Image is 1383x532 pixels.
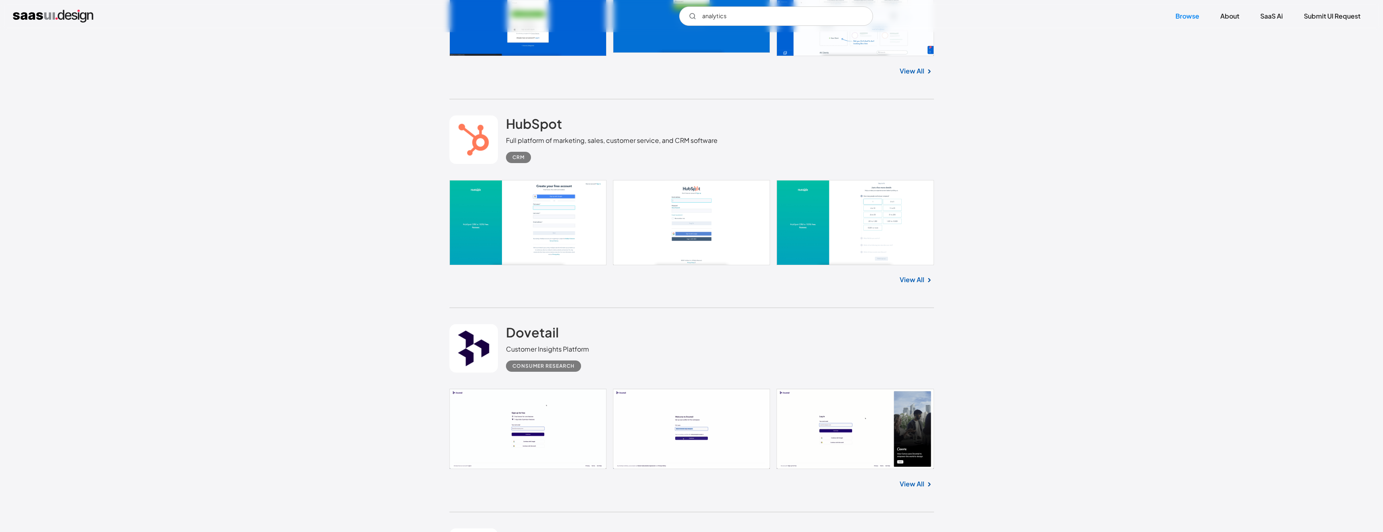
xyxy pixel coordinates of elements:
[506,115,562,132] h2: HubSpot
[1211,7,1249,25] a: About
[1251,7,1293,25] a: SaaS Ai
[506,324,559,344] a: Dovetail
[512,153,525,162] div: CRM
[13,10,93,23] a: home
[1166,7,1209,25] a: Browse
[506,136,718,145] div: Full platform of marketing, sales, customer service, and CRM software
[900,275,924,285] a: View All
[506,115,562,136] a: HubSpot
[506,344,589,354] div: Customer Insights Platform
[900,66,924,76] a: View All
[900,479,924,489] a: View All
[512,361,575,371] div: Consumer Research
[1294,7,1370,25] a: Submit UI Request
[506,324,559,340] h2: Dovetail
[679,6,873,26] input: Search UI designs you're looking for...
[679,6,873,26] form: Email Form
